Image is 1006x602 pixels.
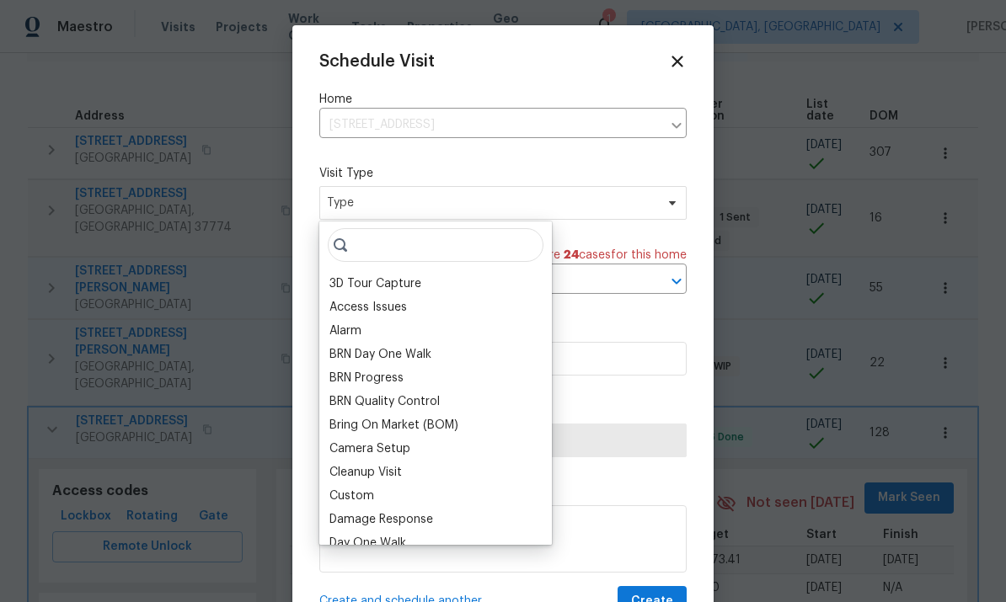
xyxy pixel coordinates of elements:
[327,194,655,211] span: Type
[329,275,421,292] div: 3D Tour Capture
[329,535,406,551] div: Day One Walk
[511,247,687,264] span: There are case s for this home
[329,299,407,316] div: Access Issues
[329,487,374,504] div: Custom
[329,440,410,457] div: Camera Setup
[329,417,458,434] div: Bring On Market (BOM)
[564,249,579,261] span: 24
[319,165,687,182] label: Visit Type
[329,511,433,528] div: Damage Response
[665,269,688,293] button: Open
[668,52,687,71] span: Close
[329,393,440,410] div: BRN Quality Control
[329,322,361,339] div: Alarm
[329,346,431,363] div: BRN Day One Walk
[319,112,661,138] input: Enter in an address
[319,53,435,70] span: Schedule Visit
[319,91,687,108] label: Home
[329,370,404,386] div: BRN Progress
[329,464,402,481] div: Cleanup Visit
